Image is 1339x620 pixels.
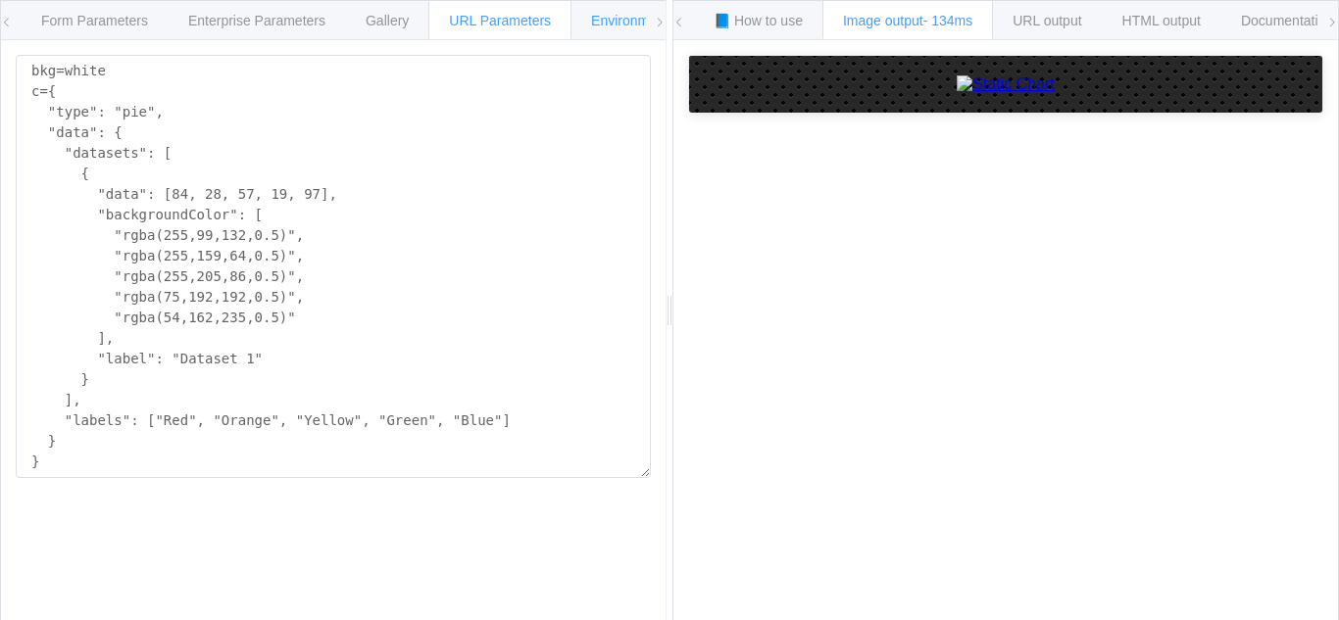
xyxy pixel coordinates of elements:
[709,75,1303,93] a: Static Chart
[449,13,551,28] span: URL Parameters
[1122,13,1201,28] span: HTML output
[1241,13,1333,28] span: Documentation
[957,75,1055,93] img: Static Chart
[923,13,973,28] span: - 134ms
[188,13,325,28] span: Enterprise Parameters
[843,13,972,28] span: Image output
[366,13,409,28] span: Gallery
[41,13,148,28] span: Form Parameters
[591,13,675,28] span: Environments
[1013,13,1081,28] span: URL output
[714,13,803,28] span: 📘 How to use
